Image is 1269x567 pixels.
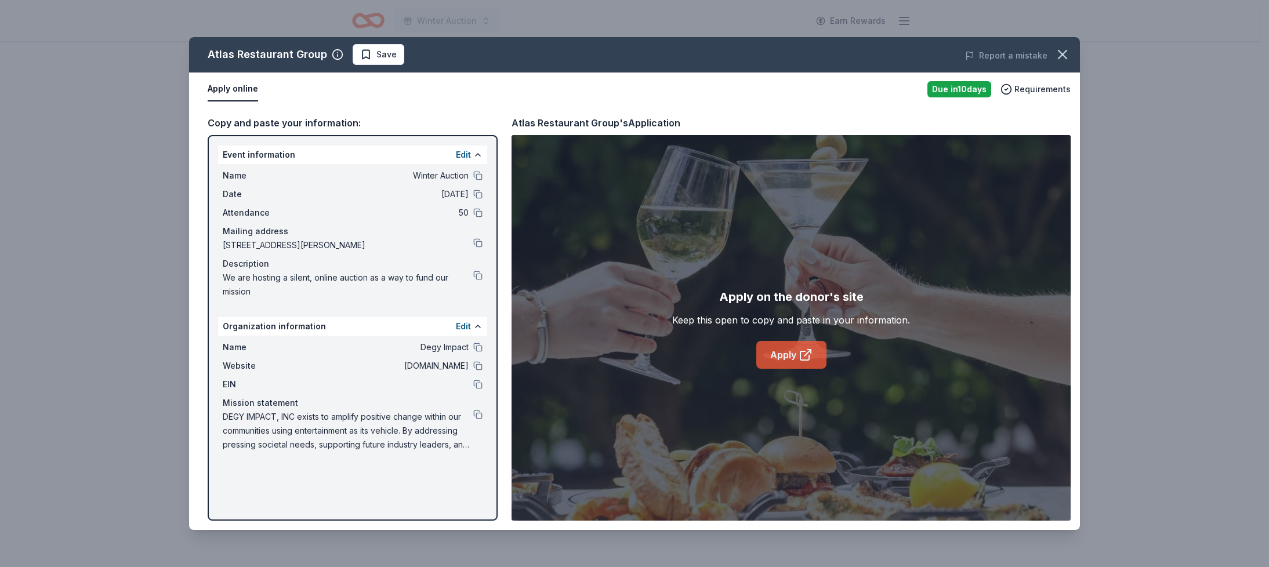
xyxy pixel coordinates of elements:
[300,187,469,201] span: [DATE]
[1000,82,1071,96] button: Requirements
[300,206,469,220] span: 50
[456,319,471,333] button: Edit
[208,115,498,130] div: Copy and paste your information:
[223,257,483,271] div: Description
[223,187,300,201] span: Date
[927,81,991,97] div: Due in 10 days
[672,313,910,327] div: Keep this open to copy and paste in your information.
[208,77,258,101] button: Apply online
[218,146,487,164] div: Event information
[223,410,473,452] span: DEGY IMPACT, INC exists to amplify positive change within our communities using entertainment as ...
[223,224,483,238] div: Mailing address
[300,169,469,183] span: Winter Auction
[218,317,487,336] div: Organization information
[353,44,404,65] button: Save
[208,45,327,64] div: Atlas Restaurant Group
[223,377,300,391] span: EIN
[965,49,1047,63] button: Report a mistake
[756,341,826,369] a: Apply
[223,238,473,252] span: [STREET_ADDRESS][PERSON_NAME]
[1014,82,1071,96] span: Requirements
[719,288,864,306] div: Apply on the donor's site
[223,206,300,220] span: Attendance
[223,396,483,410] div: Mission statement
[223,169,300,183] span: Name
[223,340,300,354] span: Name
[223,271,473,299] span: We are hosting a silent, online auction as a way to fund our mission
[456,148,471,162] button: Edit
[300,359,469,373] span: [DOMAIN_NAME]
[300,340,469,354] span: Degy Impact
[223,359,300,373] span: Website
[512,115,680,130] div: Atlas Restaurant Group's Application
[376,48,397,61] span: Save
